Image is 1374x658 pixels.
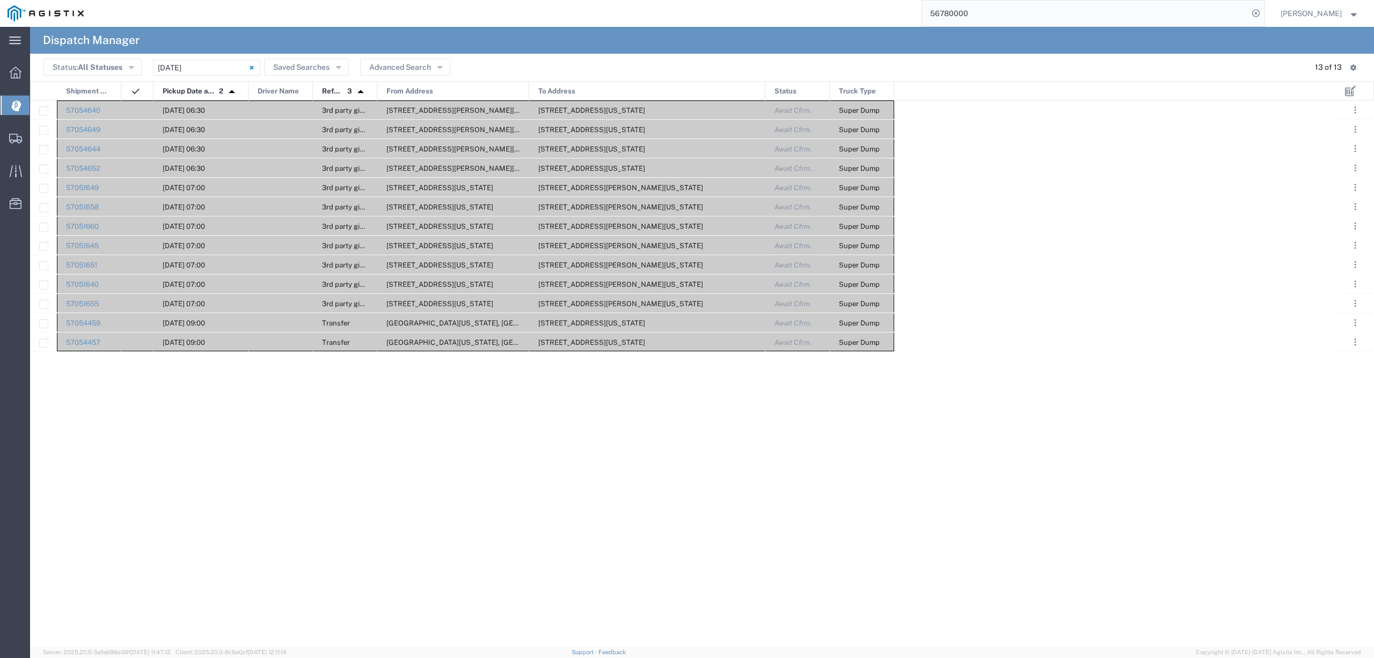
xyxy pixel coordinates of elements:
[774,242,812,250] span: Await Cfrm.
[322,242,384,250] span: 3rd party giveaway
[386,261,493,269] span: 308 W Alluvial Ave, Clovis, California, 93611, United States
[66,261,97,269] a: 57051651
[322,164,384,172] span: 3rd party giveaway
[163,82,215,101] span: Pickup Date and Time
[66,126,100,134] a: 57054649
[386,203,493,211] span: 308 W Alluvial Ave, Clovis, California, 93611, United States
[839,164,880,172] span: Super Dump
[1348,277,1363,292] button: ...
[322,184,384,192] span: 3rd party giveaway
[219,82,223,101] span: 2
[538,261,703,269] span: 11368 N. Newmark Ave, Clovis, California, United States
[322,106,384,114] span: 3rd party giveaway
[66,300,99,308] a: 57051655
[538,82,575,101] span: To Address
[322,261,384,269] span: 3rd party giveaway
[774,338,812,346] span: Await Cfrm.
[1354,200,1356,213] span: . . .
[66,242,99,250] a: 57051645
[163,126,205,134] span: 10/08/2025, 06:30
[223,83,240,100] img: arrow-dropup.svg
[322,203,384,211] span: 3rd party giveaway
[43,27,140,54] h4: Dispatch Manager
[774,164,812,172] span: Await Cfrm.
[1348,219,1363,234] button: ...
[43,649,171,655] span: Server: 2025.20.0-5efa686e39f
[130,649,171,655] span: [DATE] 11:47:12
[1348,257,1363,272] button: ...
[1348,103,1363,118] button: ...
[66,203,99,211] a: 57051658
[322,300,384,308] span: 3rd party giveaway
[163,300,205,308] span: 10/08/2025, 07:00
[839,300,880,308] span: Super Dump
[538,164,645,172] span: 10628 Wilton Rd, Elk Grove, California, United States
[538,106,645,114] span: 10628 Wilton Rd, Elk Grove, California, United States
[66,184,99,192] a: 57051649
[1348,296,1363,311] button: ...
[66,164,100,172] a: 57054652
[598,649,626,655] a: Feedback
[1354,239,1356,252] span: . . .
[322,280,384,288] span: 3rd party giveaway
[163,145,205,153] span: 10/08/2025, 06:30
[538,126,645,134] span: 10628 Wilton Rd, Elk Grove, California, United States
[66,82,109,101] span: Shipment No.
[176,649,287,655] span: Client: 2025.20.0-8c6e0cf
[78,63,122,71] span: All Statuses
[839,338,880,346] span: Super Dump
[386,164,551,172] span: 5555 Florin-Perkins Rd, Sacramento, California, 95826, United States
[1354,181,1356,194] span: . . .
[774,222,812,230] span: Await Cfrm.
[386,126,551,134] span: 5555 Florin-Perkins Rd, Sacramento, California, 95826, United States
[66,338,100,346] a: 57054457
[386,145,551,153] span: 5555 Florin-Perkins Rd, Sacramento, California, 95826, United States
[774,261,812,269] span: Await Cfrm.
[163,203,205,211] span: 10/08/2025, 07:00
[774,126,812,134] span: Await Cfrm.
[322,222,384,230] span: 3rd party giveaway
[163,106,205,114] span: 10/08/2025, 06:30
[386,338,574,346] span: Clinton Ave & Locan Ave, Fresno, California, 93619, United States
[386,82,433,101] span: From Address
[922,1,1248,26] input: Search for shipment number, reference number
[258,82,299,101] span: Driver Name
[538,319,645,327] span: 308 W Alluvial Ave, Clovis, California, 93611, United States
[1348,238,1363,253] button: ...
[538,300,703,308] span: 11368 N. Newmark Ave, Clovis, California, United States
[386,319,574,327] span: Clinton Ave & Locan Ave, Fresno, California, 93619, United States
[1354,104,1356,117] span: . . .
[1196,648,1361,657] span: Copyright © [DATE]-[DATE] Agistix Inc., All Rights Reserved
[322,82,343,101] span: Reference
[839,261,880,269] span: Super Dump
[66,145,100,153] a: 57054644
[386,106,551,114] span: 5555 Florin-Perkins Rd, Sacramento, California, 95826, United States
[774,106,812,114] span: Await Cfrm.
[1315,62,1342,73] div: 13 of 13
[774,319,812,327] span: Await Cfrm.
[839,222,880,230] span: Super Dump
[163,164,205,172] span: 10/08/2025, 06:30
[322,319,350,327] span: Transfer
[774,203,812,211] span: Await Cfrm.
[1280,7,1360,20] button: [PERSON_NAME]
[1354,278,1356,291] span: . . .
[1354,336,1356,349] span: . . .
[774,145,812,153] span: Await Cfrm.
[774,280,812,288] span: Await Cfrm.
[163,222,205,230] span: 10/08/2025, 07:00
[839,184,880,192] span: Super Dump
[66,222,99,230] a: 57051660
[1354,316,1356,329] span: . . .
[774,300,812,308] span: Await Cfrm.
[163,261,205,269] span: 10/08/2025, 07:00
[163,338,205,346] span: 10/08/2025, 09:00
[66,319,100,327] a: 57054459
[839,82,876,101] span: Truck Type
[839,203,880,211] span: Super Dump
[386,242,493,250] span: 308 W Alluvial Ave, Clovis, California, 93611, United States
[43,59,142,76] button: Status:All Statuses
[386,300,493,308] span: 308 W Alluvial Ave, Clovis, California, 93611, United States
[538,222,703,230] span: 11368 N. Newmark Ave, Clovis, California, United States
[839,319,880,327] span: Super Dump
